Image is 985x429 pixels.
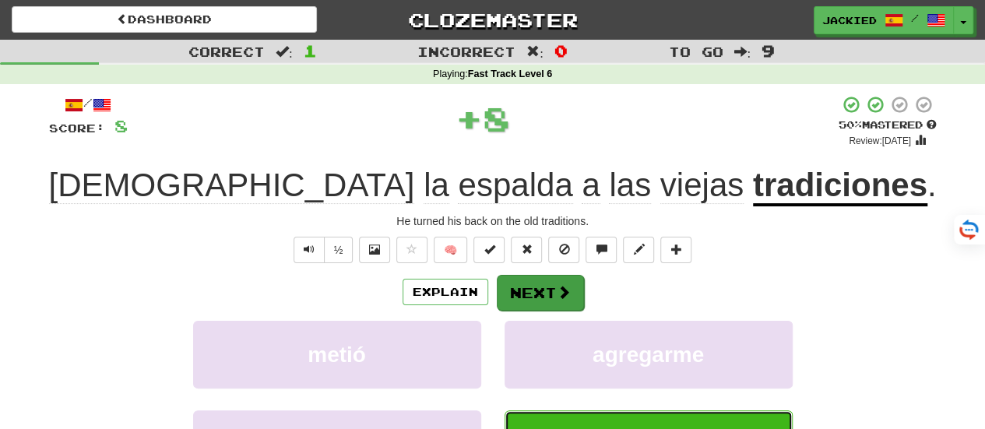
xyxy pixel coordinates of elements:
[623,237,654,263] button: Edit sentence (alt+d)
[304,41,317,60] span: 1
[609,167,651,204] span: las
[294,237,325,263] button: Play sentence audio (ctl+space)
[458,167,572,204] span: espalda
[668,44,723,59] span: To go
[849,135,911,146] small: Review: [DATE]
[49,121,105,135] span: Score:
[340,6,646,33] a: Clozemaster
[456,95,483,142] span: +
[753,167,927,206] u: tradiciones
[822,13,877,27] span: jackied
[49,167,415,204] span: [DEMOGRAPHIC_DATA]
[434,237,467,263] button: 🧠
[660,237,691,263] button: Add to collection (alt+a)
[417,44,515,59] span: Incorrect
[276,45,293,58] span: :
[548,237,579,263] button: Ignore sentence (alt+i)
[403,279,488,305] button: Explain
[49,213,937,229] div: He turned his back on the old traditions.
[927,167,937,203] span: .
[359,237,390,263] button: Show image (alt+x)
[911,12,919,23] span: /
[586,237,617,263] button: Discuss sentence (alt+u)
[511,237,542,263] button: Reset to 0% Mastered (alt+r)
[593,343,704,367] span: agregarme
[733,45,751,58] span: :
[424,167,449,204] span: la
[324,237,354,263] button: ½
[814,6,954,34] a: jackied /
[396,237,427,263] button: Favorite sentence (alt+f)
[526,45,544,58] span: :
[193,321,481,389] button: metió
[468,69,553,79] strong: Fast Track Level 6
[505,321,793,389] button: agregarme
[582,167,600,204] span: a
[308,343,366,367] span: metió
[290,237,354,263] div: Text-to-speech controls
[497,275,584,311] button: Next
[839,118,937,132] div: Mastered
[660,167,744,204] span: viejas
[473,237,505,263] button: Set this sentence to 100% Mastered (alt+m)
[554,41,568,60] span: 0
[762,41,775,60] span: 9
[188,44,265,59] span: Correct
[49,95,128,114] div: /
[114,116,128,135] span: 8
[483,99,510,138] span: 8
[839,118,862,131] span: 50 %
[12,6,317,33] a: Dashboard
